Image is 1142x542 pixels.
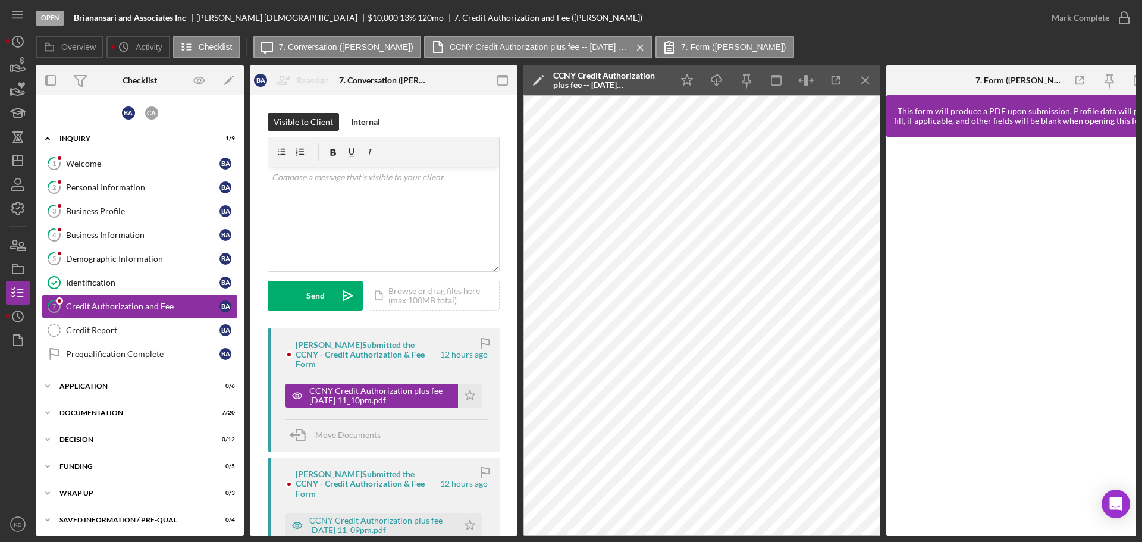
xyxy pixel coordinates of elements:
button: Move Documents [285,420,393,450]
div: 0 / 4 [214,516,235,524]
div: 13 % [400,13,416,23]
div: Prequalification Complete [66,349,219,359]
span: $10,000 [368,12,398,23]
time: 2025-09-25 03:10 [440,350,488,359]
label: Activity [136,42,162,52]
button: CCNY Credit Authorization plus fee -- [DATE] 11_10pm.pdf [285,384,482,408]
div: B A [219,324,231,336]
div: 0 / 12 [214,436,235,443]
a: 4Business InformationBA [42,223,238,247]
button: Overview [36,36,103,58]
label: Overview [61,42,96,52]
div: B A [219,205,231,217]
button: KD [6,512,30,536]
div: Identification [66,278,219,287]
text: KD [14,521,21,528]
a: 3Business ProfileBA [42,199,238,223]
tspan: 2 [52,183,56,191]
div: Inquiry [59,135,205,142]
button: Activity [106,36,170,58]
button: CCNY Credit Authorization plus fee -- [DATE] 11_10pm.pdf [424,36,652,58]
div: B A [219,181,231,193]
div: Documentation [59,409,205,416]
div: B A [219,229,231,241]
div: Open [36,11,64,26]
div: Reassign [297,68,329,92]
div: B A [219,277,231,289]
div: B A [122,106,135,120]
div: Business Profile [66,206,219,216]
button: CCNY Credit Authorization plus fee -- [DATE] 11_09pm.pdf [285,513,482,537]
div: Demographic Information [66,254,219,264]
div: [PERSON_NAME] Submitted the CCNY - Credit Authorization & Fee Form [296,469,438,498]
div: 7 / 20 [214,409,235,416]
a: 7Credit Authorization and FeeBA [42,295,238,318]
div: 7. Form ([PERSON_NAME]) [975,76,1065,85]
div: CCNY Credit Authorization plus fee -- [DATE] 11_10pm.pdf [553,71,666,90]
label: 7. Form ([PERSON_NAME]) [681,42,786,52]
div: Business Information [66,230,219,240]
tspan: 4 [52,231,57,239]
button: Send [268,281,363,311]
a: IdentificationBA [42,271,238,295]
button: Internal [345,113,386,131]
div: 7. Credit Authorization and Fee ([PERSON_NAME]) [454,13,642,23]
div: CCNY Credit Authorization plus fee -- [DATE] 11_09pm.pdf [309,516,452,535]
div: Welcome [66,159,219,168]
a: 1WelcomeBA [42,152,238,176]
time: 2025-09-25 03:09 [440,479,488,488]
a: Prequalification CompleteBA [42,342,238,366]
label: CCNY Credit Authorization plus fee -- [DATE] 11_10pm.pdf [450,42,628,52]
div: B A [254,74,267,87]
b: Brianansari and Associates Inc [74,13,186,23]
div: 120 mo [418,13,444,23]
div: 0 / 6 [214,383,235,390]
button: BAReassign [248,68,341,92]
div: Funding [59,463,205,470]
button: Checklist [173,36,240,58]
div: Mark Complete [1052,6,1109,30]
div: Checklist [123,76,157,85]
tspan: 3 [52,207,56,215]
div: Internal [351,113,380,131]
button: Mark Complete [1040,6,1136,30]
div: C a [145,106,158,120]
a: 5Demographic InformationBA [42,247,238,271]
tspan: 5 [52,255,56,262]
a: 2Personal InformationBA [42,176,238,199]
div: 7. Conversation ([PERSON_NAME]) [339,76,428,85]
div: [PERSON_NAME] Submitted the CCNY - Credit Authorization & Fee Form [296,340,438,369]
div: Open Intercom Messenger [1102,490,1130,518]
div: 1 / 9 [214,135,235,142]
label: Checklist [199,42,233,52]
div: Application [59,383,205,390]
div: Personal Information [66,183,219,192]
button: 7. Form ([PERSON_NAME]) [655,36,794,58]
div: Send [306,281,325,311]
div: Credit Report [66,325,219,335]
a: Credit ReportBA [42,318,238,342]
div: CCNY Credit Authorization plus fee -- [DATE] 11_10pm.pdf [309,386,452,405]
tspan: 7 [52,302,57,310]
span: Move Documents [315,430,381,440]
div: B A [219,300,231,312]
div: B A [219,348,231,360]
button: 7. Conversation ([PERSON_NAME]) [253,36,421,58]
div: B A [219,158,231,170]
div: [PERSON_NAME] [DEMOGRAPHIC_DATA] [196,13,368,23]
div: Credit Authorization and Fee [66,302,219,311]
div: 0 / 3 [214,490,235,497]
div: 0 / 5 [214,463,235,470]
label: 7. Conversation ([PERSON_NAME]) [279,42,413,52]
tspan: 1 [52,159,56,167]
div: Wrap up [59,490,205,497]
div: Decision [59,436,205,443]
div: B A [219,253,231,265]
div: Visible to Client [274,113,333,131]
div: Saved Information / Pre-Qual [59,516,205,524]
button: Visible to Client [268,113,339,131]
